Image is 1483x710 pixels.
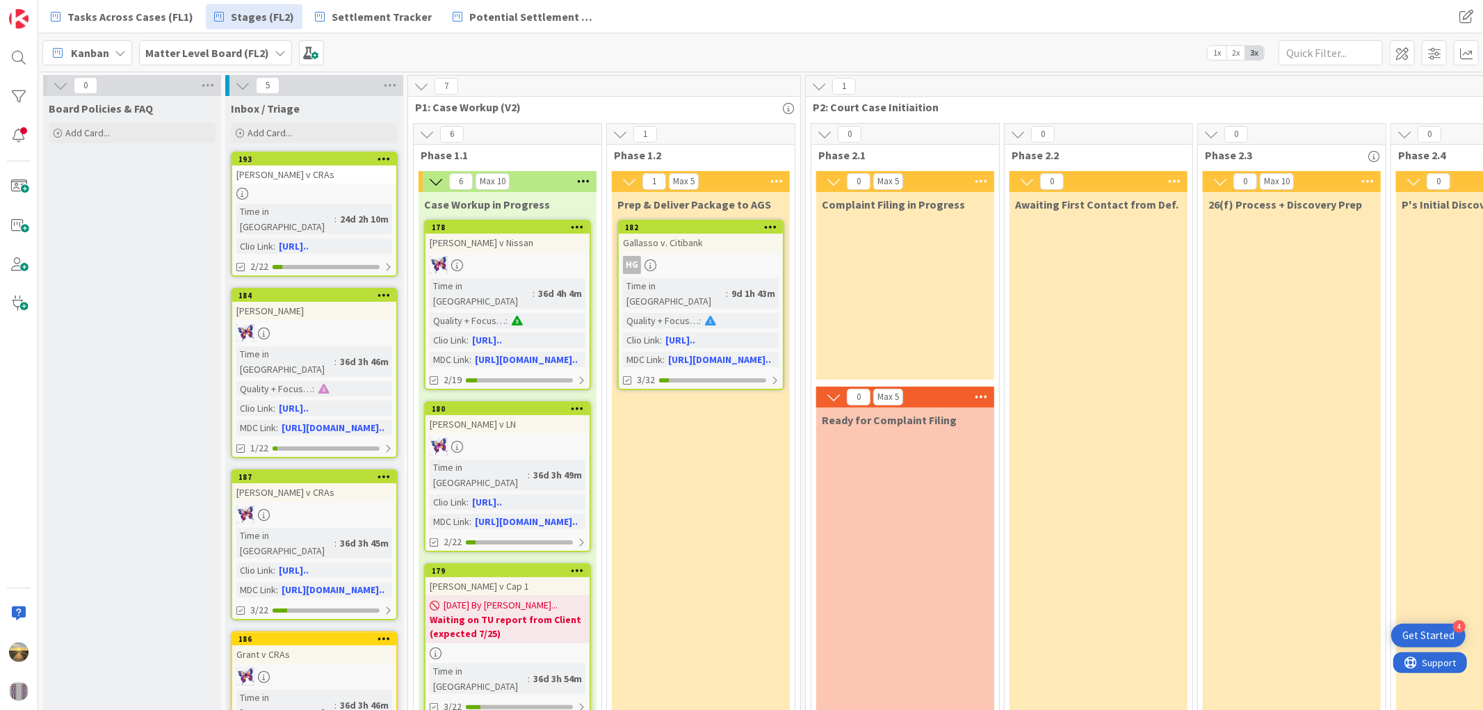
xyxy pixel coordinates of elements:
span: : [533,286,535,301]
div: Max 5 [877,178,899,185]
span: Stages (FL2) [231,8,294,25]
a: 182Gallasso v. CitibankHGTime in [GEOGRAPHIC_DATA]:9d 1h 43mQuality + Focus Level:Clio Link:[URL]... [617,220,784,390]
span: Case Workup in Progress [424,197,550,211]
div: Quality + Focus Level [430,313,505,328]
span: 7 [435,78,458,95]
span: Settlement Tracker [332,8,432,25]
div: [PERSON_NAME] v CRAs [232,166,396,184]
div: Max 5 [877,394,899,401]
span: : [660,332,662,348]
div: 193[PERSON_NAME] v CRAs [232,153,396,184]
span: 0 [74,77,97,94]
span: Phase 2.3 [1205,148,1368,162]
div: Open Get Started checklist, remaining modules: 4 [1391,624,1466,647]
span: 0 [838,126,861,143]
span: : [505,313,508,328]
span: : [528,671,530,686]
a: 193[PERSON_NAME] v CRAsTime in [GEOGRAPHIC_DATA]:24d 2h 10mClio Link:[URL]..2/22 [231,152,398,277]
div: 24d 2h 10m [337,211,392,227]
span: Phase 1.2 [614,148,777,162]
a: Tasks Across Cases (FL1) [42,4,202,29]
span: : [699,313,701,328]
a: Stages (FL2) [206,4,302,29]
div: Time in [GEOGRAPHIC_DATA] [236,346,334,377]
div: Time in [GEOGRAPHIC_DATA] [236,528,334,558]
a: [URL].. [279,402,309,414]
div: 182Gallasso v. Citibank [619,221,783,252]
div: 36d 3h 49m [530,467,585,483]
a: [URL].. [472,334,502,346]
span: Add Card... [248,127,292,139]
img: AS [9,643,29,662]
span: 2x [1226,46,1245,60]
img: DB [236,324,254,342]
div: DB [232,324,396,342]
div: [PERSON_NAME] [232,302,396,320]
span: 3/22 [250,603,268,618]
div: 182 [619,221,783,234]
span: : [273,563,275,578]
div: Clio Link [430,494,467,510]
a: [URL][DOMAIN_NAME].. [668,353,771,366]
span: Inbox / Triage [231,102,300,115]
span: 0 [1040,173,1064,190]
a: [URL].. [279,564,309,576]
span: Kanban [71,45,109,61]
span: 1 [633,126,657,143]
div: DB [426,256,590,274]
span: Prep & Deliver Package to AGS [617,197,771,211]
span: : [312,381,314,396]
div: Get Started [1402,629,1454,643]
div: Quality + Focus Level [236,381,312,396]
img: DB [430,256,448,274]
span: [DATE] By [PERSON_NAME]... [444,598,558,613]
span: : [528,467,530,483]
div: DB [426,437,590,455]
div: 36d 3h 54m [530,671,585,686]
div: Clio Link [430,332,467,348]
span: 0 [1418,126,1441,143]
div: 180[PERSON_NAME] v LN [426,403,590,433]
div: [PERSON_NAME] v CRAs [232,483,396,501]
span: 1 [642,173,666,190]
div: Quality + Focus Level [623,313,699,328]
div: MDC Link [430,514,469,529]
span: Potential Settlement (Discussions) [469,8,596,25]
span: 1x [1208,46,1226,60]
b: Waiting on TU report from Client (expected 7/25) [430,613,585,640]
span: 3x [1245,46,1264,60]
div: Gallasso v. Citibank [619,234,783,252]
div: 184 [238,291,396,300]
div: MDC Link [430,352,469,367]
a: 180[PERSON_NAME] v LNDBTime in [GEOGRAPHIC_DATA]:36d 3h 49mClio Link:[URL]..MDC Link:[URL][DOMAIN... [424,401,591,552]
a: Potential Settlement (Discussions) [444,4,604,29]
div: Max 10 [480,178,505,185]
a: [URL][DOMAIN_NAME].. [475,515,578,528]
img: avatar [9,681,29,701]
div: 187[PERSON_NAME] v CRAs [232,471,396,501]
div: Grant v CRAs [232,645,396,663]
span: : [334,211,337,227]
div: DB [232,506,396,524]
span: : [334,535,337,551]
div: 178 [432,223,590,232]
span: 6 [440,126,464,143]
div: MDC Link [236,420,276,435]
div: 184 [232,289,396,302]
span: 2/22 [444,535,462,549]
a: [URL].. [665,334,695,346]
span: Awaiting First Contact from Def. [1015,197,1178,211]
div: Clio Link [623,332,660,348]
div: [PERSON_NAME] v Cap 1 [426,577,590,595]
a: 184[PERSON_NAME]DBTime in [GEOGRAPHIC_DATA]:36d 3h 46mQuality + Focus Level:Clio Link:[URL]..MDC ... [231,288,398,458]
b: Matter Level Board (FL2) [145,46,269,60]
div: [PERSON_NAME] v Nissan [426,234,590,252]
span: : [273,239,275,254]
div: 182 [625,223,783,232]
span: : [276,420,278,435]
div: 193 [232,153,396,166]
div: 186 [232,633,396,645]
div: Clio Link [236,563,273,578]
div: Time in [GEOGRAPHIC_DATA] [236,204,334,234]
a: Settlement Tracker [307,4,440,29]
